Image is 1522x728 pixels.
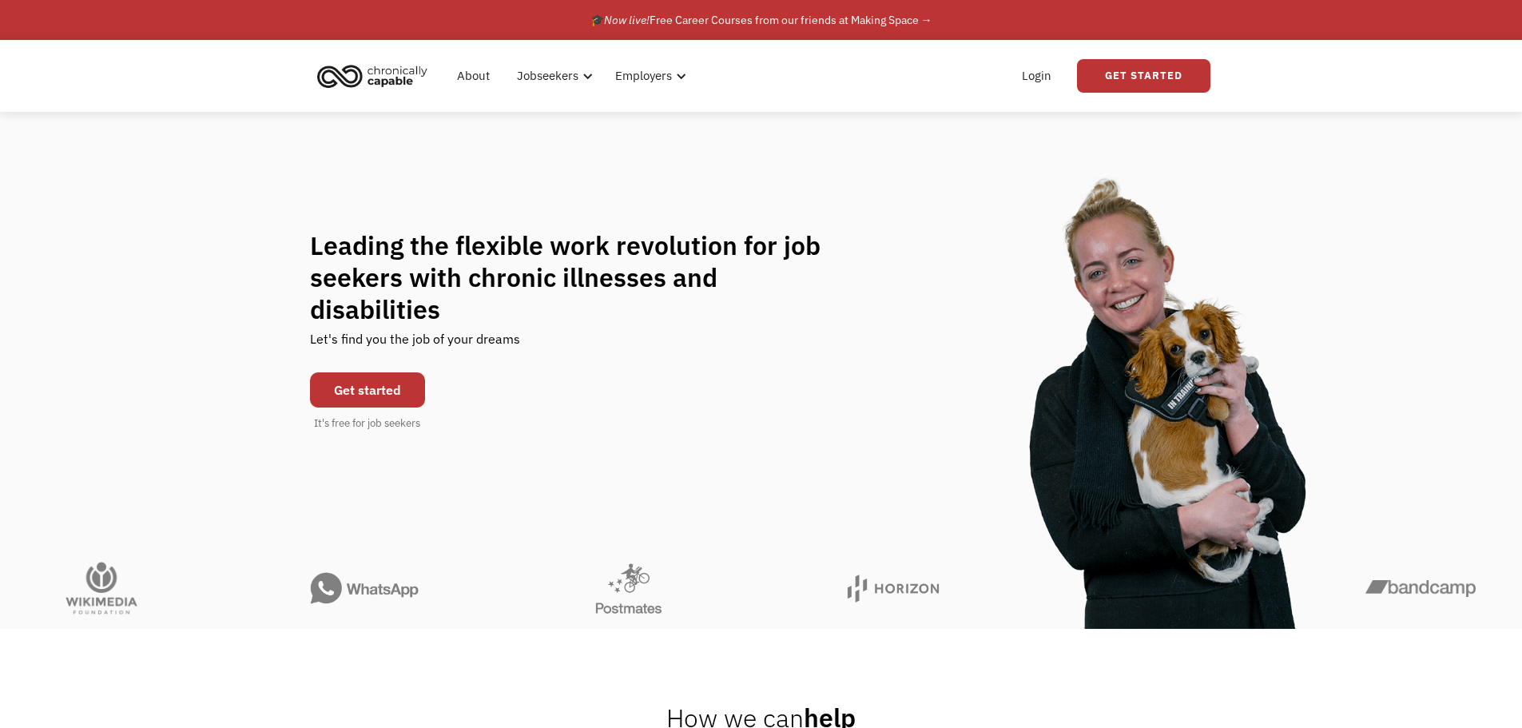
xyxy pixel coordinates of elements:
img: Chronically Capable logo [312,58,432,93]
a: Get started [310,372,425,408]
h1: Leading the flexible work revolution for job seekers with chronic illnesses and disabilities [310,229,852,325]
div: Jobseekers [517,66,578,86]
a: Get Started [1077,59,1210,93]
a: About [447,50,499,101]
div: Let's find you the job of your dreams [310,325,520,364]
a: Login [1012,50,1061,101]
div: It's free for job seekers [314,416,420,432]
div: 🎓 Free Career Courses from our friends at Making Space → [590,10,932,30]
div: Employers [615,66,672,86]
em: Now live! [604,13,650,27]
